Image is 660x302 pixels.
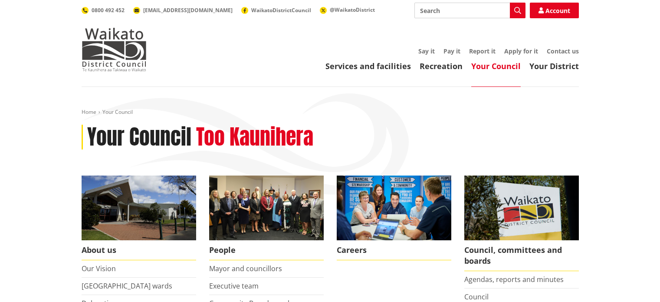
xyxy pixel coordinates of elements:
a: Recreation [420,61,463,71]
a: Contact us [547,47,579,55]
a: Home [82,108,96,116]
a: Your District [529,61,579,71]
a: Agendas, reports and minutes [464,275,564,284]
img: Waikato-District-Council-sign [464,176,579,240]
span: About us [82,240,196,260]
img: WDC Building 0015 [82,176,196,240]
a: Your Council [471,61,521,71]
span: Council, committees and boards [464,240,579,271]
span: 0800 492 452 [92,7,125,14]
span: People [209,240,324,260]
img: 2022 Council [209,176,324,240]
a: Executive team [209,281,259,291]
a: 0800 492 452 [82,7,125,14]
span: Your Council [102,108,133,116]
span: [EMAIL_ADDRESS][DOMAIN_NAME] [143,7,233,14]
a: Waikato-District-Council-sign Council, committees and boards [464,176,579,271]
a: 2022 Council People [209,176,324,260]
a: @WaikatoDistrict [320,6,375,13]
a: Pay it [443,47,460,55]
a: Mayor and councillors [209,264,282,273]
span: WaikatoDistrictCouncil [251,7,311,14]
nav: breadcrumb [82,109,579,116]
a: Report it [469,47,496,55]
a: Services and facilities [325,61,411,71]
input: Search input [414,3,525,18]
h1: Your Council [87,125,191,150]
a: Our Vision [82,264,116,273]
img: Waikato District Council - Te Kaunihera aa Takiwaa o Waikato [82,28,147,71]
a: [GEOGRAPHIC_DATA] wards [82,281,172,291]
span: Careers [337,240,451,260]
a: [EMAIL_ADDRESS][DOMAIN_NAME] [133,7,233,14]
a: Say it [418,47,435,55]
a: WDC Building 0015 About us [82,176,196,260]
a: Council [464,292,489,302]
span: @WaikatoDistrict [330,6,375,13]
a: WaikatoDistrictCouncil [241,7,311,14]
a: Account [530,3,579,18]
a: Apply for it [504,47,538,55]
a: Careers [337,176,451,260]
h2: Too Kaunihera [196,125,313,150]
img: Office staff in meeting - Career page [337,176,451,240]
